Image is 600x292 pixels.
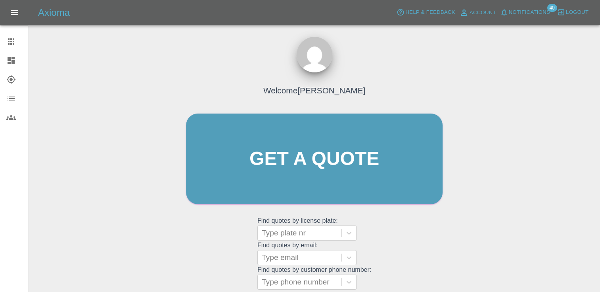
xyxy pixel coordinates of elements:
[395,6,457,19] button: Help & Feedback
[405,8,455,17] span: Help & Feedback
[257,242,371,265] grid: Find quotes by email:
[470,8,496,17] span: Account
[186,114,443,204] a: Get a quote
[5,3,24,22] button: Open drawer
[257,266,371,290] grid: Find quotes by customer phone number:
[457,6,498,19] a: Account
[297,37,332,72] img: ...
[547,4,557,12] span: 40
[555,6,590,19] button: Logout
[257,217,371,241] grid: Find quotes by license plate:
[498,6,552,19] button: Notifications
[509,8,550,17] span: Notifications
[38,6,70,19] h5: Axioma
[566,8,588,17] span: Logout
[263,84,365,97] h4: Welcome [PERSON_NAME]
